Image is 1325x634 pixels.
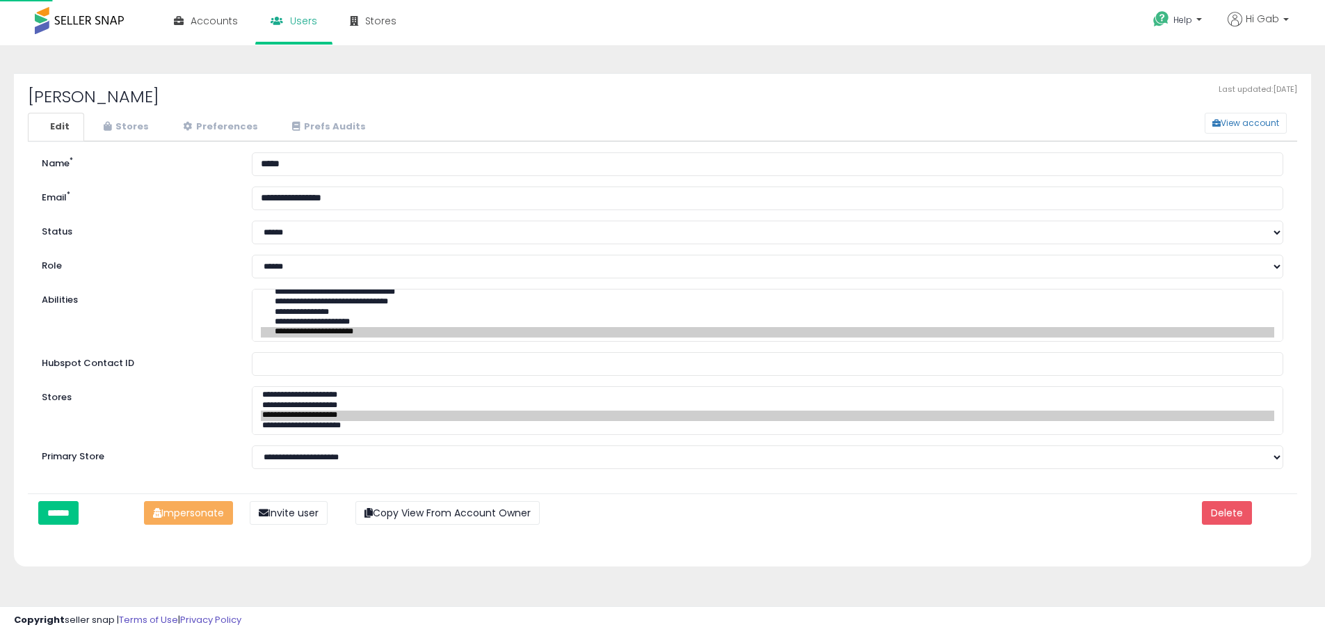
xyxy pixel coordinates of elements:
button: Invite user [250,501,328,525]
strong: Copyright [14,613,65,626]
span: Accounts [191,14,238,28]
label: Status [31,221,241,239]
span: Last updated: [DATE] [1219,84,1297,95]
label: Role [31,255,241,273]
a: Hi Gab [1228,12,1289,43]
a: Preferences [165,113,273,141]
span: Help [1173,14,1192,26]
label: Email [31,187,241,205]
label: Hubspot Contact ID [31,352,241,370]
label: Abilities [42,294,78,307]
label: Primary Store [31,445,241,463]
a: Edit [28,113,84,141]
button: Delete [1202,501,1252,525]
div: seller snap | | [14,614,241,627]
span: Hi Gab [1246,12,1279,26]
button: View account [1205,113,1287,134]
h2: [PERSON_NAME] [28,88,1297,106]
button: Impersonate [144,501,233,525]
span: Users [290,14,317,28]
label: Name [31,152,241,171]
i: Get Help [1153,10,1170,28]
button: Copy View From Account Owner [355,501,540,525]
label: Stores [31,386,241,404]
a: Stores [86,113,163,141]
span: Stores [365,14,396,28]
a: Privacy Policy [180,613,241,626]
a: Terms of Use [119,613,178,626]
a: View account [1194,113,1215,134]
a: Prefs Audits [274,113,380,141]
